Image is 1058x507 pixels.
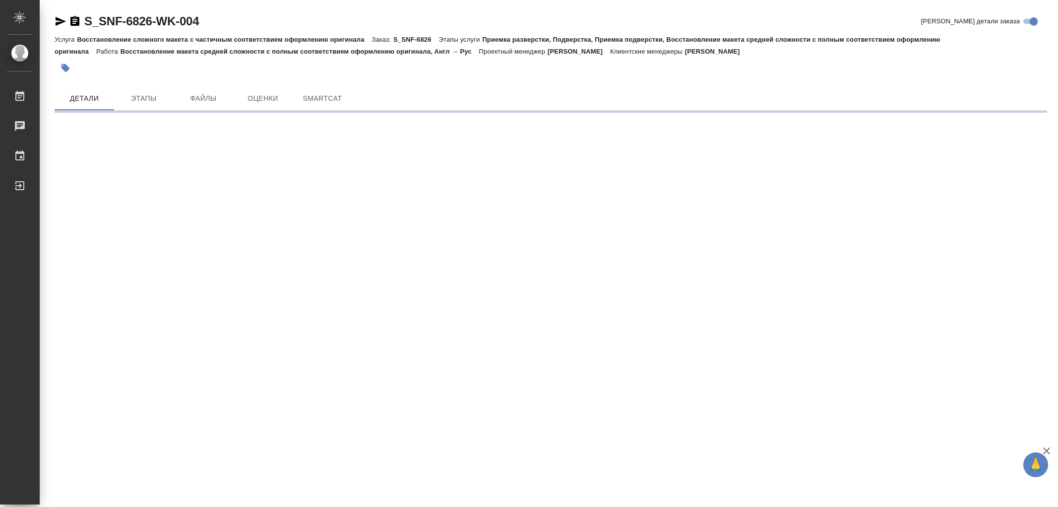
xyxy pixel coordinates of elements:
span: Этапы [120,92,168,105]
span: 🙏 [1027,454,1044,475]
p: Восстановление сложного макета с частичным соответствием оформлению оригинала [77,36,372,43]
p: Заказ: [372,36,393,43]
button: Добавить тэг [55,57,76,79]
p: Проектный менеджер [479,48,548,55]
p: Восстановление макета средней сложности с полным соответствием оформлению оригинала, Англ → Рус [121,48,479,55]
button: Скопировать ссылку [69,15,81,27]
button: 🙏 [1023,452,1048,477]
span: SmartCat [299,92,346,105]
p: [PERSON_NAME] [548,48,610,55]
p: Этапы услуги [439,36,483,43]
p: [PERSON_NAME] [685,48,747,55]
a: S_SNF-6826-WK-004 [84,14,199,28]
span: Детали [61,92,108,105]
span: Файлы [180,92,227,105]
p: Работа [96,48,121,55]
p: S_SNF-6826 [393,36,439,43]
button: Скопировать ссылку для ЯМессенджера [55,15,66,27]
p: Клиентские менеджеры [610,48,685,55]
p: Услуга [55,36,77,43]
span: [PERSON_NAME] детали заказа [921,16,1020,26]
p: Приемка разверстки, Подверстка, Приемка подверстки, Восстановление макета средней сложности с пол... [55,36,940,55]
span: Оценки [239,92,287,105]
